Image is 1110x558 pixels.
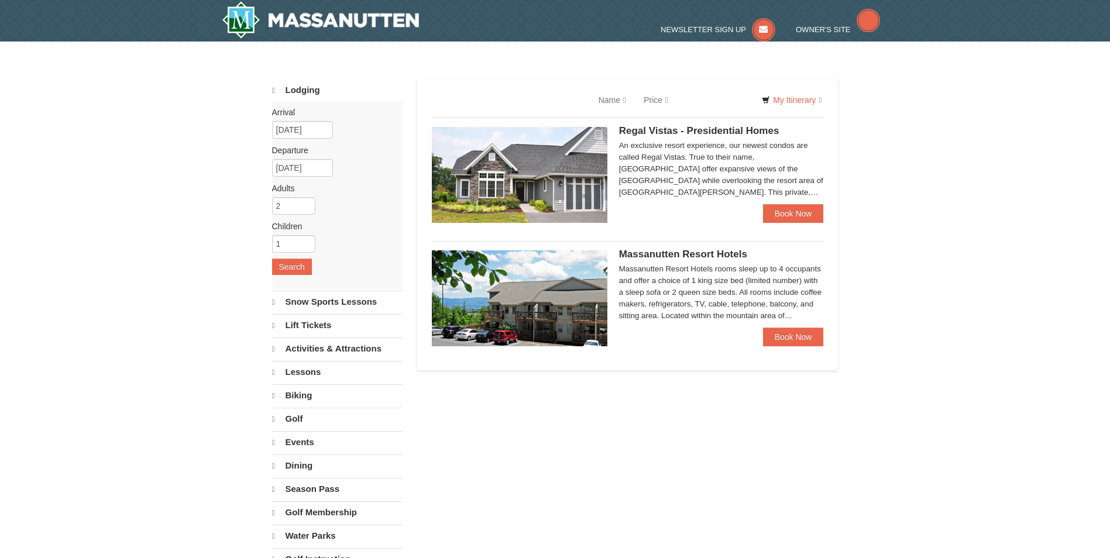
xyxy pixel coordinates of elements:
img: 19219026-1-e3b4ac8e.jpg [432,250,607,346]
a: Water Parks [272,525,403,547]
a: Price [635,88,677,112]
a: Newsletter Sign Up [661,25,775,34]
a: Lift Tickets [272,314,403,336]
a: Massanutten Resort [222,1,420,39]
a: Book Now [763,328,824,346]
span: Newsletter Sign Up [661,25,746,34]
div: Massanutten Resort Hotels rooms sleep up to 4 occupants and offer a choice of 1 king size bed (li... [619,263,824,322]
img: 19218991-1-902409a9.jpg [432,127,607,223]
a: Dining [272,454,403,477]
span: Owner's Site [796,25,851,34]
label: Departure [272,144,394,156]
a: Season Pass [272,478,403,500]
a: Events [272,431,403,453]
label: Arrival [272,106,394,118]
a: Owner's Site [796,25,880,34]
img: Massanutten Resort Logo [222,1,420,39]
a: Activities & Attractions [272,337,403,360]
a: Golf Membership [272,501,403,523]
a: Lessons [272,361,403,383]
a: Name [590,88,635,112]
button: Search [272,259,312,275]
a: Golf [272,408,403,430]
a: Snow Sports Lessons [272,291,403,313]
a: Biking [272,384,403,407]
a: Lodging [272,80,403,101]
label: Adults [272,182,394,194]
div: An exclusive resort experience, our newest condos are called Regal Vistas. True to their name, [G... [619,140,824,198]
label: Children [272,221,394,232]
a: Book Now [763,204,824,223]
a: My Itinerary [754,91,829,109]
span: Regal Vistas - Presidential Homes [619,125,779,136]
span: Massanutten Resort Hotels [619,249,747,260]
